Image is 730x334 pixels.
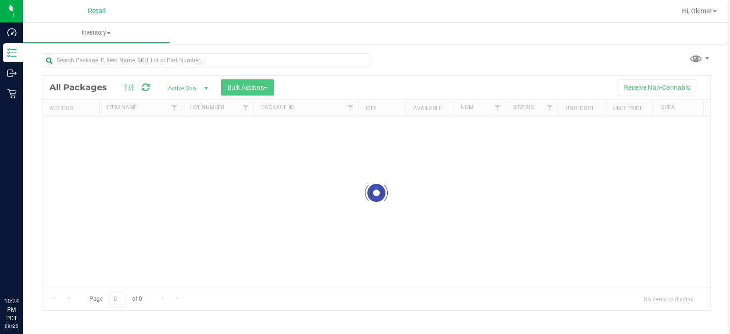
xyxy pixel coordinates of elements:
p: 10:24 PM PDT [4,297,19,323]
input: Search Package ID, Item Name, SKU, Lot or Part Number... [42,53,369,67]
iframe: Resource center [10,258,38,286]
span: Inventory [23,29,170,37]
span: Hi, Okima! [682,7,712,15]
inline-svg: Retail [7,89,17,98]
inline-svg: Dashboard [7,28,17,37]
a: Inventory [23,23,170,43]
inline-svg: Inventory [7,48,17,57]
p: 09/25 [4,323,19,330]
inline-svg: Outbound [7,68,17,78]
span: Retail [88,7,106,15]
